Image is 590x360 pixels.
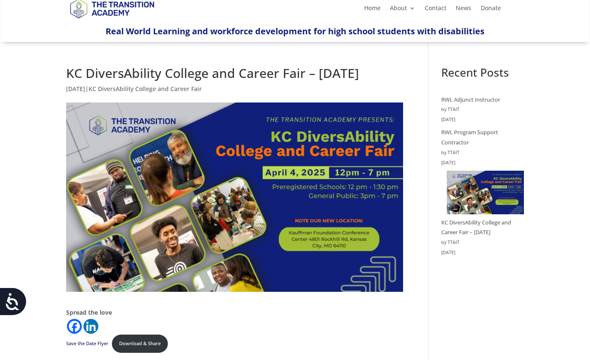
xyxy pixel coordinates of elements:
a: Download & Share [112,335,168,353]
a: Contact [425,5,446,14]
p: | [66,84,403,100]
span: Real World Learning and workforce development for high school students with disabilities [106,25,484,37]
a: News [456,5,471,14]
h1: KC DiversAbility College and Career Fair – [DATE] [66,67,403,84]
a: Facebook [67,319,82,334]
a: RWL Program Support Contractor [441,128,498,146]
a: KC DiversAbility College and Career Fair [89,85,202,93]
a: RWL Adjunct Instructor [441,96,500,103]
div: Spread the love [66,307,403,318]
a: Donate [481,5,501,14]
time: [DATE] [441,248,524,258]
span: [DATE] [66,85,85,93]
a: Logo-Noticias [66,17,158,25]
div: by TTAIT [441,238,524,248]
a: Save the Date Flyer [66,340,109,346]
time: [DATE] [441,115,524,125]
a: Home [364,5,381,14]
a: KC DiversAbility College and Career Fair – [DATE] [441,219,511,236]
div: by TTAIT [441,105,524,115]
h2: Recent Posts [441,67,524,82]
a: Linkedin [83,319,98,334]
a: About [390,5,415,14]
time: [DATE] [441,158,524,168]
div: by TTAIT [441,148,524,158]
